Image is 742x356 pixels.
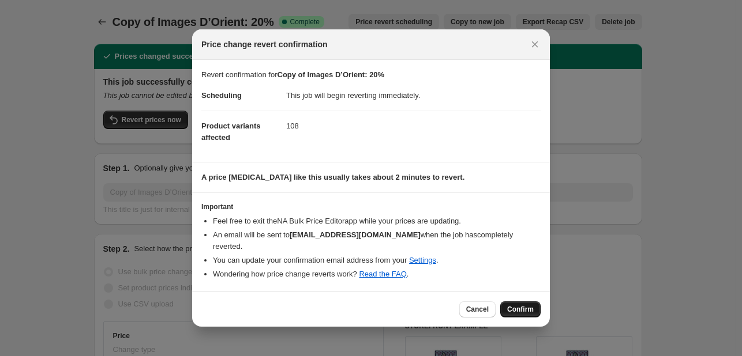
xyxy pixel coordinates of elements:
dd: This job will begin reverting immediately. [286,81,541,111]
span: Price change revert confirmation [201,39,328,50]
a: Settings [409,256,436,264]
p: Revert confirmation for [201,69,541,81]
button: Close [527,36,543,52]
li: You can update your confirmation email address from your . [213,255,541,266]
b: [EMAIL_ADDRESS][DOMAIN_NAME] [290,230,421,239]
li: An email will be sent to when the job has completely reverted . [213,229,541,252]
span: Cancel [466,305,489,314]
span: Confirm [507,305,534,314]
b: Copy of Images D’Orient: 20% [278,70,385,79]
li: Wondering how price change reverts work? . [213,268,541,280]
a: Read the FAQ [359,270,406,278]
h3: Important [201,202,541,211]
button: Cancel [459,301,496,317]
li: Feel free to exit the NA Bulk Price Editor app while your prices are updating. [213,215,541,227]
dd: 108 [286,111,541,141]
b: A price [MEDICAL_DATA] like this usually takes about 2 minutes to revert. [201,173,464,181]
span: Scheduling [201,91,242,100]
span: Product variants affected [201,122,261,142]
button: Confirm [500,301,541,317]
